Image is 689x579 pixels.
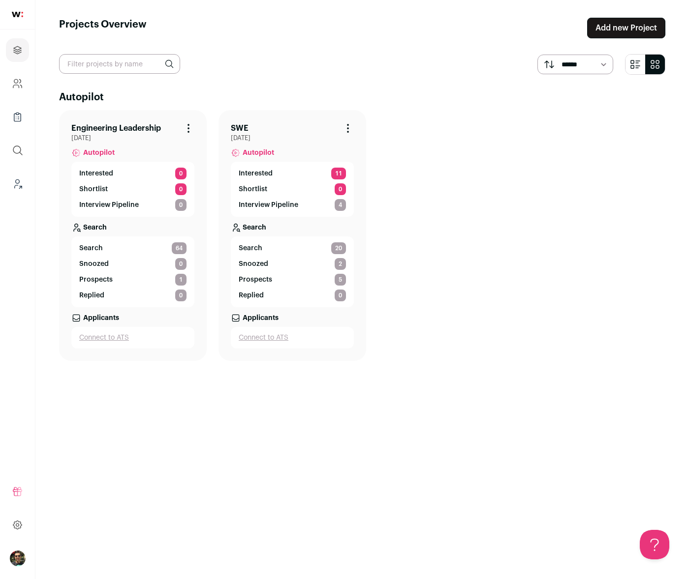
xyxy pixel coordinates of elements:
span: Autopilot [243,148,274,158]
a: Prospects 5 [239,274,346,286]
span: 20 [331,242,346,254]
span: 2 [335,258,346,270]
span: 0 [175,199,187,211]
a: Leads (Backoffice) [6,172,29,196]
a: Engineering Leadership [71,122,161,134]
p: Shortlist [239,184,267,194]
span: 0 [175,258,187,270]
a: Autopilot [71,142,194,162]
p: Search [83,223,107,232]
p: Applicants [83,313,119,323]
a: Connect to ATS [239,333,346,343]
h1: Projects Overview [59,18,147,38]
span: 0 [335,289,346,301]
span: [DATE] [231,134,354,142]
span: 5 [335,274,346,286]
span: 0 [175,289,187,301]
a: Replied 0 [79,289,187,301]
a: Interested 0 [79,168,187,179]
h2: Autopilot [59,90,665,104]
p: Replied [239,290,264,300]
a: Autopilot [231,142,354,162]
button: Open dropdown [10,550,26,566]
a: Shortlist 0 [239,183,346,195]
a: Interested 11 [239,168,346,179]
span: 0 [175,168,187,179]
span: 4 [335,199,346,211]
a: Prospects 1 [79,274,187,286]
a: Company Lists [6,105,29,129]
p: Snoozed [239,259,268,269]
a: Snoozed 0 [79,258,187,270]
span: 0 [175,183,187,195]
span: Autopilot [83,148,115,158]
a: Search [71,217,194,236]
p: Interested [79,169,113,178]
input: Filter projects by name [59,54,180,74]
img: wellfound-shorthand-0d5821cbd27db2630d0214b213865d53afaa358527fdda9d0ea32b1df1b89c2c.svg [12,12,23,17]
span: 1 [175,274,187,286]
span: [DATE] [71,134,194,142]
span: 0 [335,183,346,195]
a: Snoozed 2 [239,258,346,270]
a: Add new Project [587,18,665,38]
a: Search [231,217,354,236]
a: Connect to ATS [79,333,187,343]
a: Search 64 [79,242,187,254]
span: 11 [331,168,346,179]
a: Applicants [71,307,194,327]
p: Applicants [243,313,279,323]
a: Search 20 [239,242,346,254]
a: Applicants [231,307,354,327]
a: Shortlist 0 [79,183,187,195]
a: Interview Pipeline 4 [239,199,346,211]
p: Interested [239,169,273,178]
p: Snoozed [79,259,109,269]
a: Company and ATS Settings [6,72,29,95]
a: Replied 0 [239,289,346,301]
iframe: Toggle Customer Support [640,530,669,559]
p: Search [243,223,266,232]
span: Search [239,243,262,253]
a: SWE [231,122,249,134]
span: 64 [172,242,187,254]
button: Project Actions [342,122,354,134]
button: Project Actions [183,122,194,134]
a: Projects [6,38,29,62]
a: Interview Pipeline 0 [79,199,187,211]
p: Interview Pipeline [79,200,139,210]
p: Prospects [79,275,113,285]
span: Search [79,243,103,253]
p: Shortlist [79,184,108,194]
p: Interview Pipeline [239,200,298,210]
p: Replied [79,290,104,300]
p: Prospects [239,275,272,285]
img: 8429747-medium_jpg [10,550,26,566]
